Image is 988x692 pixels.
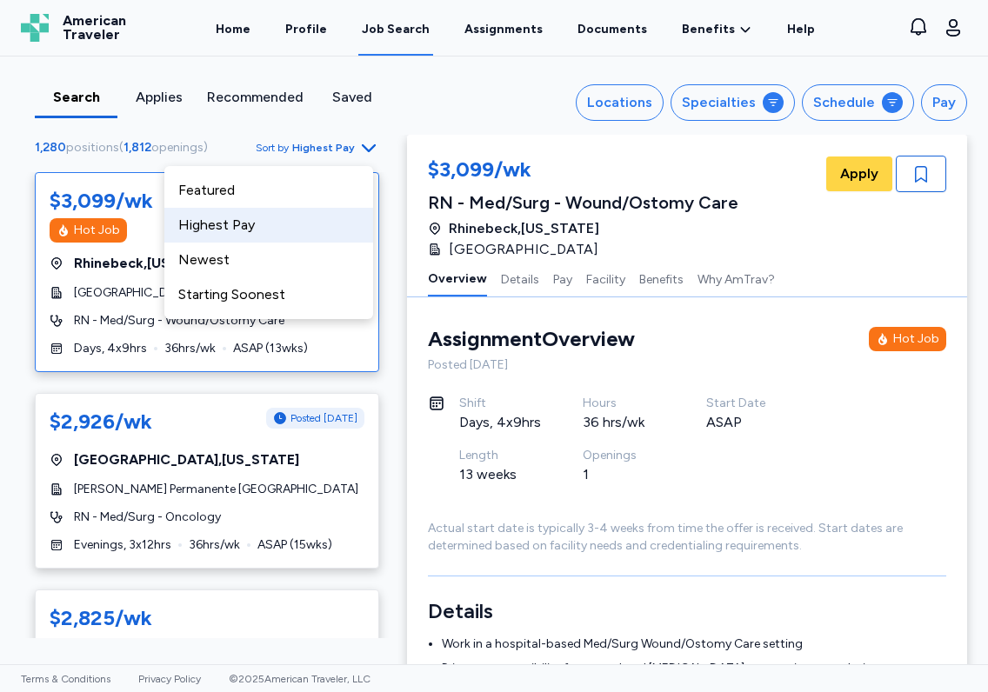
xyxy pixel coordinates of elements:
div: Posted [DATE] [428,356,946,374]
div: Length [459,447,541,464]
div: Applies [124,87,193,108]
div: $3,099/wk [50,187,153,215]
button: Apply [826,156,892,191]
button: Why AmTrav? [698,260,775,296]
span: Rhinebeck , [US_STATE] [74,253,224,274]
span: Days, 4x9hrs [74,340,147,357]
span: Apply [840,163,878,184]
div: RN - Med/Surg - Wound/Ostomy Care [428,190,738,215]
span: openings [151,140,204,155]
div: $3,099/wk [428,156,738,187]
button: Schedule [802,84,914,121]
button: Specialties [671,84,795,121]
span: Evenings, 3x12hrs [74,536,171,554]
div: Hot Job [893,330,939,348]
div: Locations [587,92,652,113]
div: Recommended [207,87,304,108]
a: Terms & Conditions [21,673,110,685]
div: Starting Soonest [164,277,373,312]
button: Facility [586,260,625,296]
div: Saved [317,87,386,108]
span: Benefits [682,21,735,38]
div: Days, 4x9hrs [459,412,541,433]
div: Search [42,87,110,108]
div: Specialties [682,92,756,113]
span: RN - Med/Surg - Oncology [74,509,221,526]
div: Newest [164,243,373,277]
div: Shift [459,395,541,412]
span: ASAP ( 13 wks) [233,340,308,357]
button: Pay [553,260,572,296]
img: Logo [21,14,49,42]
span: ASAP ( 15 wks) [257,536,332,554]
div: Pay [932,92,956,113]
span: 1,280 [35,140,66,155]
a: Benefits [682,21,752,38]
button: Pay [921,84,967,121]
div: ASAP [706,412,788,433]
div: Hours [583,395,664,412]
span: 36 hrs/wk [164,340,216,357]
span: Posted [DATE] [290,411,357,425]
div: Actual start date is typically 3-4 weeks from time the offer is received. Start dates are determi... [428,520,946,555]
span: [GEOGRAPHIC_DATA] , [US_STATE] [74,449,299,470]
div: 36 hrs/wk [583,412,664,433]
div: Assignment Overview [428,325,635,353]
span: Rhinebeck , [US_STATE] [449,218,599,239]
div: Start Date [706,395,788,412]
h3: Details [428,597,946,625]
div: $2,825/wk [50,604,152,632]
span: American Traveler [63,14,126,42]
div: Highest Pay [164,208,373,243]
span: RN - Med/Surg - Wound/Ostomy Care [74,312,284,329]
button: Details [501,260,539,296]
div: 13 weeks [459,464,541,485]
span: Sort by [256,141,289,155]
li: Primary responsibility for wound and [MEDICAL_DATA] care patient population [442,660,946,677]
span: Highest Pay [292,141,355,155]
div: $2,926/wk [50,408,152,436]
div: Hot Job [74,222,120,239]
button: Benefits [639,260,684,296]
div: Job Search [362,21,430,38]
a: Job Search [358,2,433,56]
button: Locations [576,84,664,121]
span: [GEOGRAPHIC_DATA] [74,284,194,302]
a: Privacy Policy [138,673,201,685]
div: Featured [164,173,373,208]
span: [GEOGRAPHIC_DATA] [449,239,598,260]
span: © 2025 American Traveler, LLC [229,673,370,685]
div: Schedule [813,92,875,113]
span: 1,812 [123,140,151,155]
button: Sort byHighest Pay [256,137,379,158]
span: [PERSON_NAME] Permanente [GEOGRAPHIC_DATA] [74,481,358,498]
li: Work in a hospital-based Med/Surg Wound/Ostomy Care setting [442,635,946,653]
button: Overview [428,260,487,296]
div: Openings [583,447,664,464]
div: ( ) [35,139,215,156]
span: positions [66,140,119,155]
div: 1 [583,464,664,485]
span: 36 hrs/wk [189,536,240,554]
